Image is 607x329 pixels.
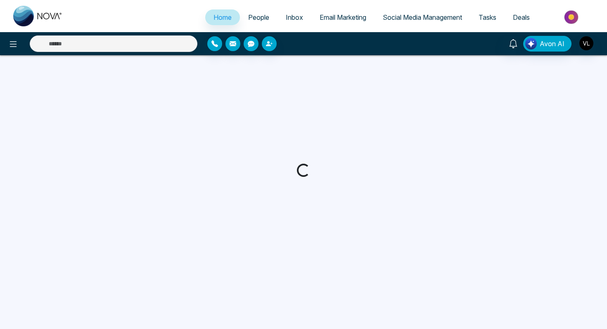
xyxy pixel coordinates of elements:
[286,13,303,21] span: Inbox
[523,36,571,52] button: Avon AI
[277,9,311,25] a: Inbox
[213,13,232,21] span: Home
[579,36,593,50] img: User Avatar
[470,9,505,25] a: Tasks
[240,9,277,25] a: People
[248,13,269,21] span: People
[320,13,366,21] span: Email Marketing
[479,13,496,21] span: Tasks
[311,9,375,25] a: Email Marketing
[383,13,462,21] span: Social Media Management
[525,38,537,49] img: Lead Flow
[540,39,564,49] span: Avon AI
[375,9,470,25] a: Social Media Management
[505,9,538,25] a: Deals
[542,8,602,26] img: Market-place.gif
[513,13,530,21] span: Deals
[13,6,63,26] img: Nova CRM Logo
[205,9,240,25] a: Home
